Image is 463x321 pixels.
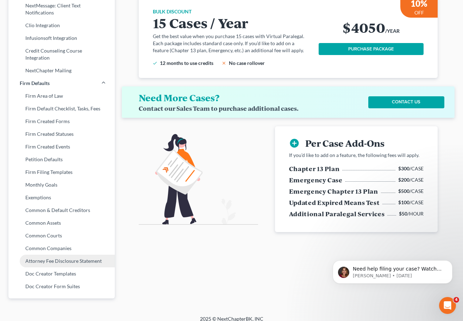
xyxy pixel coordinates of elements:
h5: Chapter 13 Plan [289,164,340,173]
a: Infusionsoft Integration [8,32,115,44]
b: $200 [398,177,409,183]
p: Each package includes standard case only. If you’d like to add on a feature (Chapter 13 plan, Eme... [153,40,310,54]
a: Exemptions [8,191,115,204]
h6: /CASE [398,165,424,172]
a: Firm Created Events [8,140,115,153]
b: $50 [399,211,407,217]
a: Attorney Fee Disclosure Statement [8,255,115,267]
a: Petition Defaults [8,153,115,166]
i: add_circle [289,138,300,149]
iframe: Intercom live chat [439,297,456,314]
a: Firm Area of Law [8,90,115,102]
a: CONTACT US [368,96,444,108]
span: 4 [453,297,459,303]
a: Clio Integration [8,19,115,32]
span: Firm Defaults [20,80,50,87]
h6: /CASE [398,199,424,206]
a: Common Assets [8,217,115,229]
h2: $4050 [342,20,385,35]
a: Common & Default Creditors [8,204,115,217]
p: OFF [414,9,424,16]
h2: 15 Cases / Year [153,15,310,30]
a: Monthly Goals [8,178,115,191]
h5: Emergency Case [289,176,343,184]
a: Firm Created Forms [8,115,115,128]
iframe: Intercom notifications message [322,246,463,295]
a: Firm Created Statuses [8,128,115,140]
a: Firm Default Checklist, Tasks, Fees [8,102,115,115]
h6: /YEAR [385,28,400,35]
a: Credit Counseling Course Integration [8,44,115,64]
h6: BULK DISCOUNT [153,8,310,15]
h5: Updated Expired Means Test [289,198,380,207]
a: Firm Filing Templates [8,166,115,178]
a: Doc Creator Form Suites [8,280,115,293]
span: 12 months to use credits [160,60,213,66]
b: $300 [398,165,409,171]
h3: Per Case Add-Ons [305,138,384,149]
h4: Need More Cases? [139,92,219,103]
h6: /CASE [398,188,424,195]
div: Contact our Sales Team to purchase additional cases. [139,105,299,112]
h6: /HOUR [399,210,424,217]
a: NextChapter Mailing [8,64,115,77]
a: Firm Defaults [8,77,115,90]
p: If you’d like to add on a feature, the following fees will apply. [289,152,424,159]
p: Get the best value when you purchase 15 cases with Virtual Paralegal. [153,33,310,40]
span: No case rollover [229,60,265,66]
h5: Emergency Chapter 13 Plan [289,187,378,195]
button: PURCHASE PACKAGE [319,43,424,55]
b: $500 [398,188,409,194]
a: Common Companies [8,242,115,255]
a: Common Courts [8,229,115,242]
b: $100 [398,199,409,205]
h5: Additional Paralegal Services [289,210,385,218]
a: Doc Creator Templates [8,267,115,280]
h6: /CASE [398,176,424,183]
